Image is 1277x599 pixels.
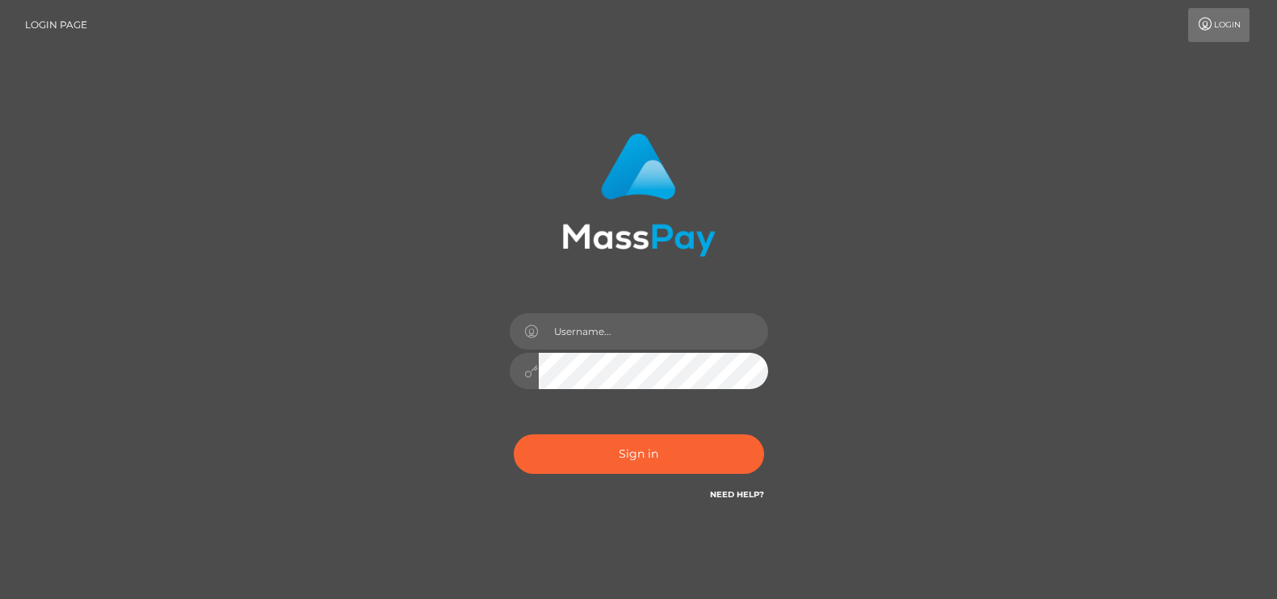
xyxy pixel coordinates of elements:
[1188,8,1250,42] a: Login
[710,489,764,500] a: Need Help?
[514,434,764,474] button: Sign in
[25,8,87,42] a: Login Page
[562,133,716,257] img: MassPay Login
[539,313,768,350] input: Username...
